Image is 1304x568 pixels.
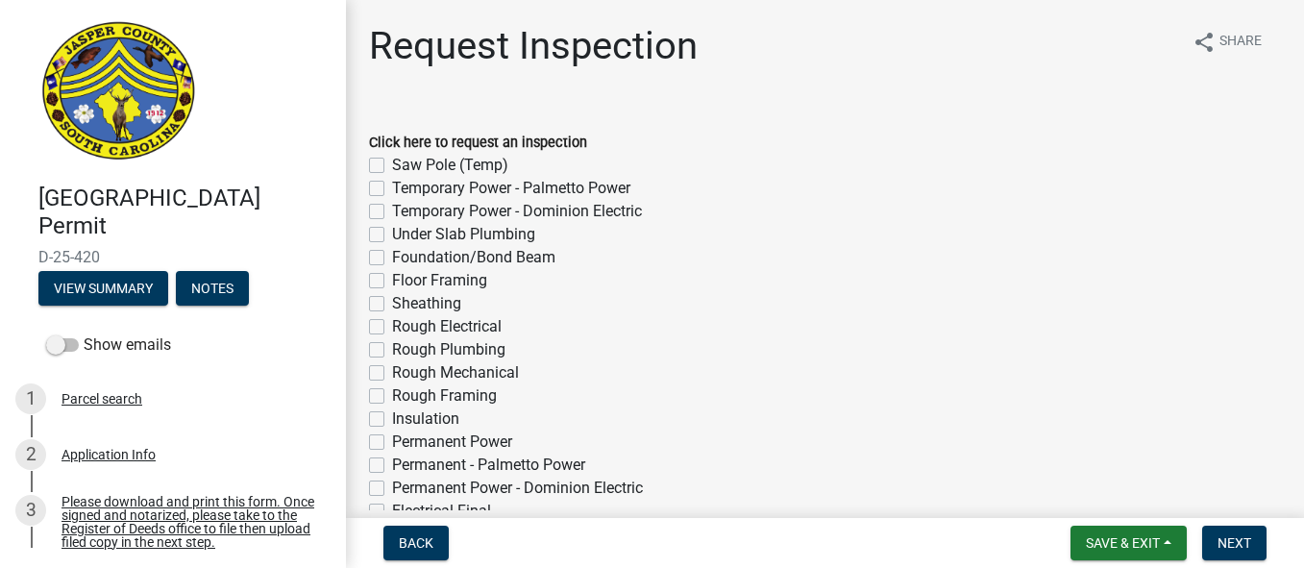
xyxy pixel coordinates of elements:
[1218,535,1251,551] span: Next
[392,338,505,361] label: Rough Plumbing
[15,439,46,470] div: 2
[15,495,46,526] div: 3
[62,495,315,549] div: Please download and print this form. Once signed and notarized, please take to the Register of De...
[392,384,497,407] label: Rough Framing
[392,223,535,246] label: Under Slab Plumbing
[392,315,502,338] label: Rough Electrical
[62,448,156,461] div: Application Info
[392,292,461,315] label: Sheathing
[392,407,459,431] label: Insulation
[392,500,491,523] label: Electrical Final
[1202,526,1267,560] button: Next
[392,200,642,223] label: Temporary Power - Dominion Electric
[383,526,449,560] button: Back
[392,246,555,269] label: Foundation/Bond Beam
[1193,31,1216,54] i: share
[369,23,698,69] h1: Request Inspection
[176,282,249,297] wm-modal-confirm: Notes
[15,383,46,414] div: 1
[62,392,142,406] div: Parcel search
[38,20,199,164] img: Jasper County, South Carolina
[38,248,308,266] span: D-25-420
[1219,31,1262,54] span: Share
[392,269,487,292] label: Floor Framing
[46,333,171,357] label: Show emails
[1177,23,1277,61] button: shareShare
[369,136,587,150] label: Click here to request an inspection
[176,271,249,306] button: Notes
[392,454,585,477] label: Permanent - Palmetto Power
[399,535,433,551] span: Back
[38,271,168,306] button: View Summary
[1086,535,1160,551] span: Save & Exit
[1070,526,1187,560] button: Save & Exit
[392,154,508,177] label: Saw Pole (Temp)
[392,177,630,200] label: Temporary Power - Palmetto Power
[38,282,168,297] wm-modal-confirm: Summary
[392,361,519,384] label: Rough Mechanical
[38,185,331,240] h4: [GEOGRAPHIC_DATA] Permit
[392,431,512,454] label: Permanent Power
[392,477,643,500] label: Permanent Power - Dominion Electric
